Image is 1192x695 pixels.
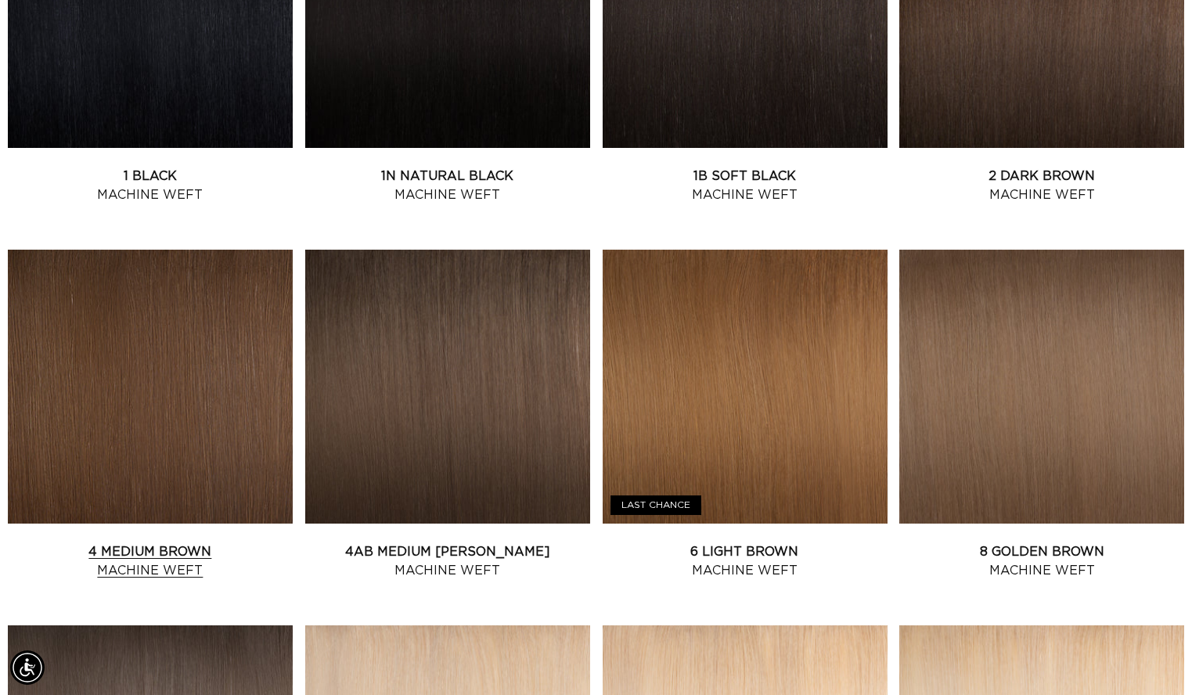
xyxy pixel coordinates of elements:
[899,167,1184,204] a: 2 Dark Brown Machine Weft
[603,167,888,204] a: 1B Soft Black Machine Weft
[305,167,590,204] a: 1N Natural Black Machine Weft
[899,542,1184,580] a: 8 Golden Brown Machine Weft
[8,542,293,580] a: 4 Medium Brown Machine Weft
[8,167,293,204] a: 1 Black Machine Weft
[305,542,590,580] a: 4AB Medium [PERSON_NAME] Machine Weft
[10,650,45,685] div: Accessibility Menu
[603,542,888,580] a: 6 Light Brown Machine Weft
